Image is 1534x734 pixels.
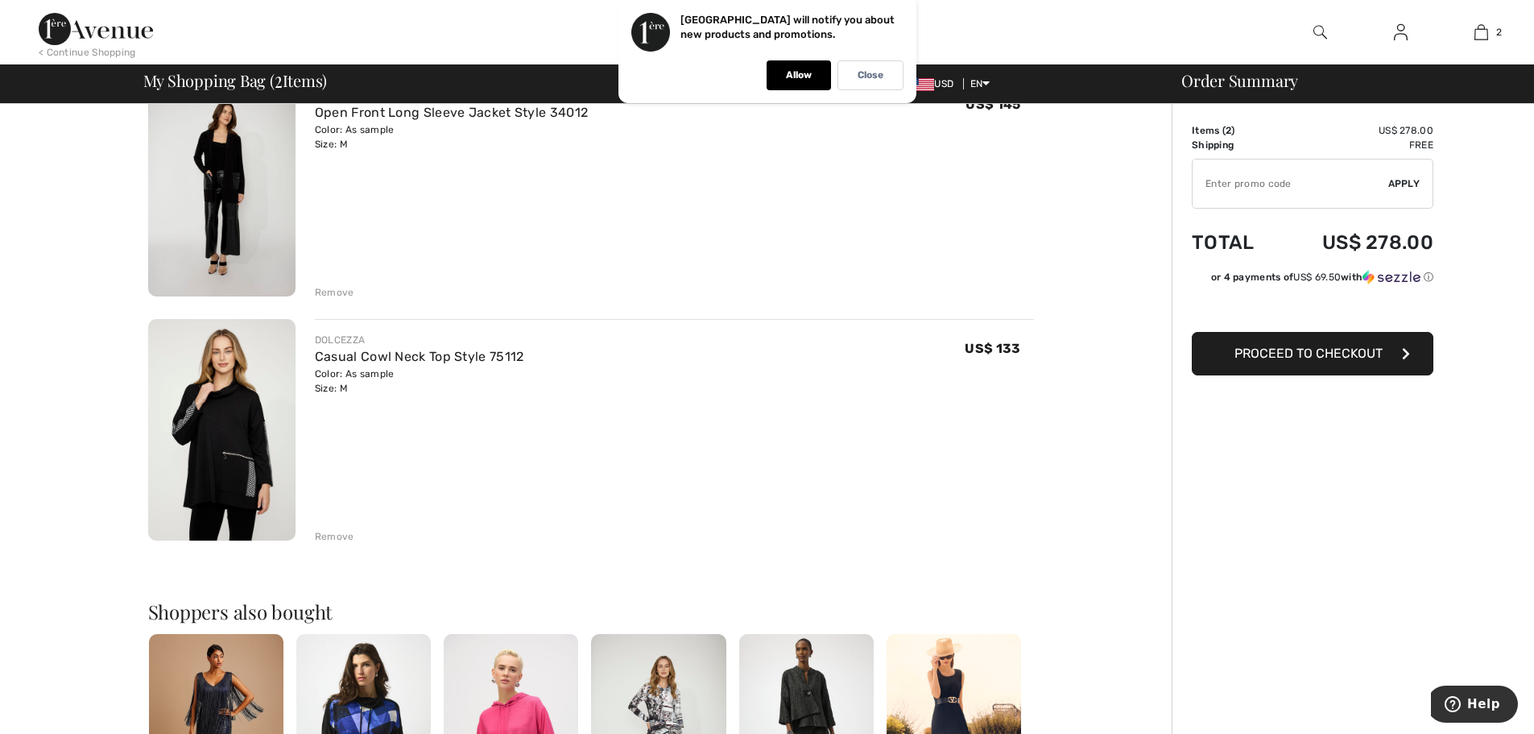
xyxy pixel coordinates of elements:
[680,14,895,40] p: [GEOGRAPHIC_DATA] will notify you about new products and promotions.
[908,78,934,91] img: US Dollar
[1394,23,1408,42] img: My Info
[1279,138,1433,152] td: Free
[143,73,328,89] span: My Shopping Bag ( Items)
[1193,160,1388,208] input: Promo code
[965,341,1020,356] span: US$ 133
[39,13,153,45] img: 1ère Avenue
[1381,23,1420,43] a: Sign In
[970,78,990,89] span: EN
[1192,270,1433,290] div: or 4 payments ofUS$ 69.50withSezzle Click to learn more about Sezzle
[965,97,1020,112] span: US$ 145
[315,333,524,347] div: DOLCEZZA
[786,69,812,81] p: Allow
[148,319,296,541] img: Casual Cowl Neck Top Style 75112
[1496,25,1502,39] span: 2
[1388,176,1420,191] span: Apply
[315,122,588,151] div: Color: As sample Size: M
[315,529,354,544] div: Remove
[1162,73,1524,89] div: Order Summary
[1441,23,1520,42] a: 2
[1313,23,1327,42] img: search the website
[858,69,883,81] p: Close
[315,285,354,300] div: Remove
[1192,332,1433,375] button: Proceed to Checkout
[1234,346,1383,361] span: Proceed to Checkout
[1192,123,1279,138] td: Items ( )
[908,78,960,89] span: USD
[1279,123,1433,138] td: US$ 278.00
[1211,270,1433,284] div: or 4 payments of with
[1226,125,1231,136] span: 2
[39,45,136,60] div: < Continue Shopping
[1192,138,1279,152] td: Shipping
[315,349,524,364] a: Casual Cowl Neck Top Style 75112
[1279,215,1433,270] td: US$ 278.00
[1431,686,1518,726] iframe: Opens a widget where you can find more information
[315,367,524,396] div: Color: As sample Size: M
[315,105,588,120] a: Open Front Long Sleeve Jacket Style 34012
[1474,23,1488,42] img: My Bag
[1192,215,1279,270] td: Total
[1192,290,1433,326] iframe: PayPal-paypal
[1362,270,1420,284] img: Sezzle
[1293,272,1341,283] span: US$ 69.50
[148,602,1034,621] h2: Shoppers also bought
[148,75,296,297] img: Open Front Long Sleeve Jacket Style 34012
[275,68,283,89] span: 2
